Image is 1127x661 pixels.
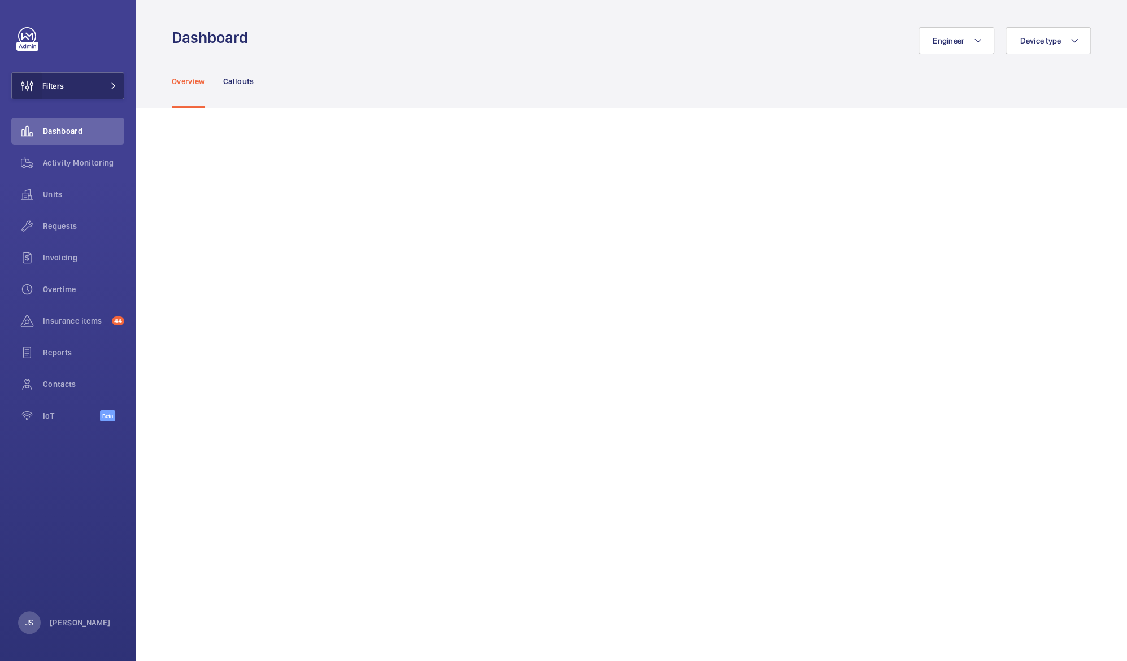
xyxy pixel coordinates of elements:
span: Requests [43,220,124,232]
p: [PERSON_NAME] [50,617,111,628]
button: Filters [11,72,124,99]
span: Contacts [43,379,124,390]
span: Reports [43,347,124,358]
p: Callouts [223,76,254,87]
span: Units [43,189,124,200]
span: Insurance items [43,315,107,327]
button: Engineer [919,27,994,54]
span: Dashboard [43,125,124,137]
span: 44 [112,316,124,325]
p: Overview [172,76,205,87]
span: Filters [42,80,64,92]
span: IoT [43,410,100,421]
h1: Dashboard [172,27,255,48]
button: Device type [1006,27,1091,54]
span: Beta [100,410,115,421]
span: Device type [1020,36,1061,45]
p: JS [25,617,33,628]
span: Activity Monitoring [43,157,124,168]
span: Engineer [933,36,964,45]
span: Overtime [43,284,124,295]
span: Invoicing [43,252,124,263]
